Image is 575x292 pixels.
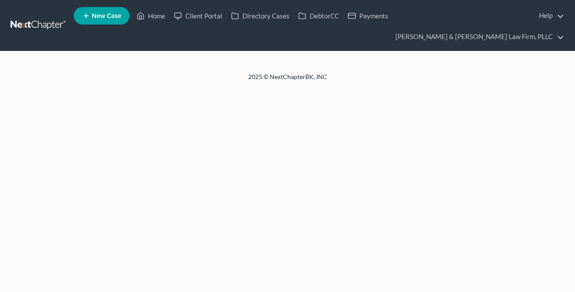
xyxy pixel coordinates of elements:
[227,8,294,24] a: Directory Cases
[535,8,564,24] a: Help
[391,29,564,45] a: [PERSON_NAME] & [PERSON_NAME] Law Firm, PLLC
[294,8,344,24] a: DebtorCC
[344,8,393,24] a: Payments
[170,8,227,24] a: Client Portal
[74,7,130,25] new-legal-case-button: New Case
[132,8,170,24] a: Home
[37,72,538,88] div: 2025 © NextChapterBK, INC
